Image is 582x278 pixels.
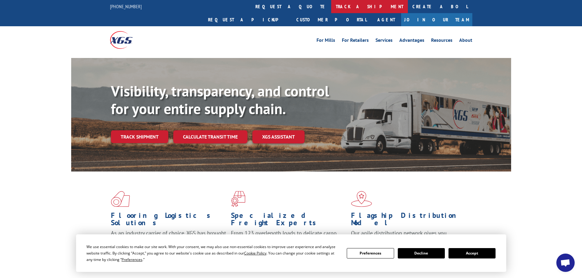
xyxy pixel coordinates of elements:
[244,251,266,256] span: Cookie Policy
[431,38,452,45] a: Resources
[231,191,245,207] img: xgs-icon-focused-on-flooring-red
[351,191,372,207] img: xgs-icon-flagship-distribution-model-red
[351,212,467,229] h1: Flagship Distribution Model
[342,38,369,45] a: For Retailers
[86,244,339,263] div: We use essential cookies to make our site work. With your consent, we may also use non-essential ...
[292,13,371,26] a: Customer Portal
[351,229,463,244] span: Our agile distribution network gives you nationwide inventory management on demand.
[556,254,575,272] a: Open chat
[111,212,226,229] h1: Flooring Logistics Solutions
[111,130,168,143] a: Track shipment
[459,38,472,45] a: About
[371,13,401,26] a: Agent
[231,229,346,257] p: From 123 overlength loads to delicate cargo, our experienced staff knows the best way to move you...
[401,13,472,26] a: Join Our Team
[76,234,506,272] div: Cookie Consent Prompt
[231,212,346,229] h1: Specialized Freight Experts
[122,257,142,262] span: Preferences
[399,38,424,45] a: Advantages
[252,130,305,143] a: XGS ASSISTANT
[173,130,247,143] a: Calculate transit time
[111,81,329,118] b: Visibility, transparency, and control for your entire supply chain.
[111,191,130,207] img: xgs-icon-total-supply-chain-intelligence-red
[375,38,393,45] a: Services
[111,229,226,251] span: As an industry carrier of choice, XGS has brought innovation and dedication to flooring logistics...
[317,38,335,45] a: For Mills
[110,3,142,9] a: [PHONE_NUMBER]
[203,13,292,26] a: Request a pickup
[398,248,445,258] button: Decline
[448,248,496,258] button: Accept
[347,248,394,258] button: Preferences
